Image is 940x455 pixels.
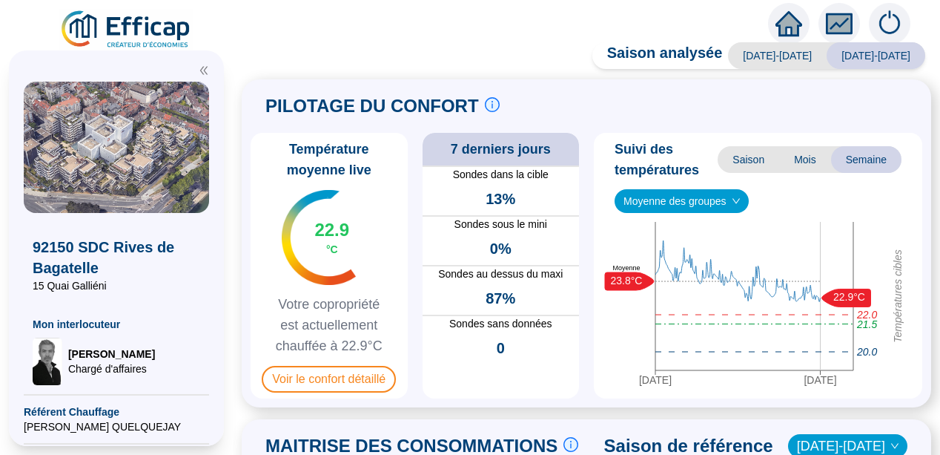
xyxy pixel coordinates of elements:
span: Sondes sous le mini [423,217,580,232]
span: Semaine [831,146,901,173]
span: 87% [486,288,515,309]
span: fund [826,10,853,37]
span: Mois [779,146,831,173]
tspan: 21.5 [856,318,877,330]
tspan: Températures cibles [892,249,904,343]
span: Sondes dans la cible [423,167,580,183]
span: Saison [718,146,779,173]
span: 22.9 [314,218,349,242]
span: Sondes sans données [423,316,580,332]
tspan: [DATE] [804,374,836,386]
span: Moyenne des groupes [623,190,740,212]
img: indicateur températures [282,190,357,285]
span: Saison analysée [592,42,723,69]
span: Référent Chauffage [24,405,209,419]
img: Chargé d'affaires [33,338,62,385]
span: 0% [490,238,512,259]
span: [PERSON_NAME] [68,347,155,361]
text: 22.9°C [833,291,865,303]
img: alerts [869,3,910,45]
span: Sondes au dessus du maxi [423,266,580,282]
span: Température moyenne live [256,139,402,180]
span: Mon interlocuteur [33,317,200,332]
text: 23.8°C [611,275,643,287]
tspan: 22.0 [856,309,877,321]
span: [PERSON_NAME] QUELQUEJAY [24,419,209,434]
span: down [890,442,899,451]
span: °C [326,242,338,257]
text: Moyenne [612,264,640,272]
span: home [775,10,802,37]
tspan: [DATE] [639,374,672,386]
span: Chargé d'affaires [68,361,155,376]
span: double-left [199,65,209,76]
span: info-circle [485,97,500,112]
span: [DATE]-[DATE] [827,42,925,69]
span: 0 [497,338,505,359]
span: [DATE]-[DATE] [728,42,827,69]
img: efficap energie logo [59,9,193,50]
span: PILOTAGE DU CONFORT [265,94,479,118]
span: 13% [486,189,515,209]
tspan: 20.0 [856,346,877,358]
span: Suivi des températures [615,139,718,180]
span: 7 derniers jours [451,139,551,160]
span: Voir le confort détaillé [262,366,396,393]
span: info-circle [563,437,578,452]
span: 92150 SDC Rives de Bagatelle [33,237,200,278]
span: Votre copropriété est actuellement chauffée à 22.9°C [256,294,402,356]
span: 15 Quai Galliéni [33,278,200,293]
span: down [732,197,741,206]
